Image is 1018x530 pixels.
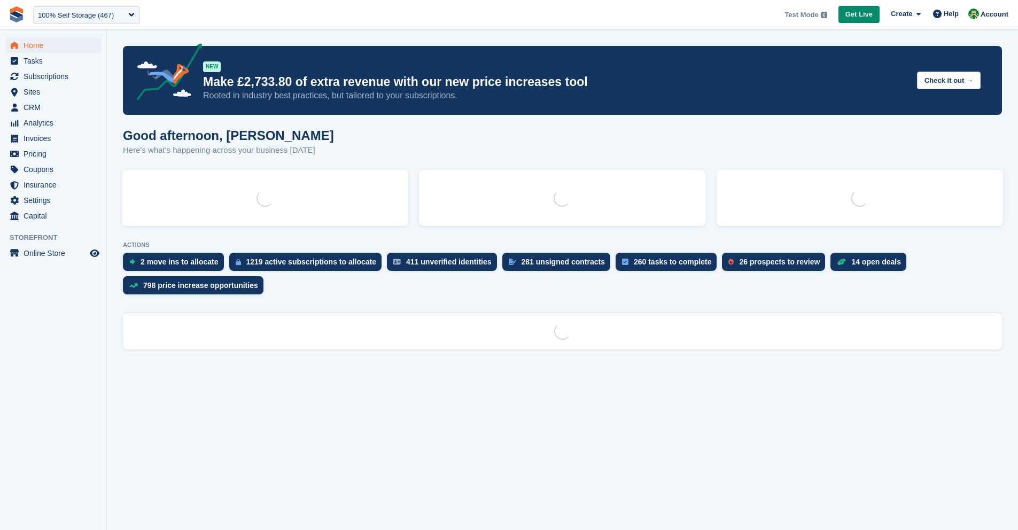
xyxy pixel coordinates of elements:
[981,9,1008,20] span: Account
[24,100,88,115] span: CRM
[10,232,106,243] span: Storefront
[739,258,820,266] div: 26 prospects to review
[387,253,502,276] a: 411 unverified identities
[5,246,101,261] a: menu
[5,208,101,223] a: menu
[830,253,912,276] a: 14 open deals
[5,84,101,99] a: menu
[5,146,101,161] a: menu
[622,259,628,265] img: task-75834270c22a3079a89374b754ae025e5fb1db73e45f91037f5363f120a921f8.svg
[141,258,219,266] div: 2 move ins to allocate
[24,177,88,192] span: Insurance
[24,208,88,223] span: Capital
[129,283,138,288] img: price_increase_opportunities-93ffe204e8149a01c8c9dc8f82e8f89637d9d84a8eef4429ea346261dce0b2c0.svg
[24,115,88,130] span: Analytics
[821,12,827,18] img: icon-info-grey-7440780725fd019a000dd9b08b2336e03edf1995a4989e88bcd33f0948082b44.svg
[891,9,912,19] span: Create
[728,259,734,265] img: prospect-51fa495bee0391a8d652442698ab0144808aea92771e9ea1ae160a38d050c398.svg
[837,258,846,266] img: deal-1b604bf984904fb50ccaf53a9ad4b4a5d6e5aea283cecdc64d6e3604feb123c2.svg
[944,9,959,19] span: Help
[38,10,114,21] div: 100% Self Storage (467)
[236,259,241,266] img: active_subscription_to_allocate_icon-d502201f5373d7db506a760aba3b589e785aa758c864c3986d89f69b8ff3...
[5,177,101,192] a: menu
[784,10,818,20] span: Test Mode
[123,144,334,157] p: Here's what's happening across your business [DATE]
[722,253,830,276] a: 26 prospects to review
[203,90,908,102] p: Rooted in industry best practices, but tailored to your subscriptions.
[9,6,25,22] img: stora-icon-8386f47178a22dfd0bd8f6a31ec36ba5ce8667c1dd55bd0f319d3a0aa187defe.svg
[5,69,101,84] a: menu
[88,247,101,260] a: Preview store
[5,38,101,53] a: menu
[203,74,908,90] p: Make £2,733.80 of extra revenue with our new price increases tool
[246,258,377,266] div: 1219 active subscriptions to allocate
[24,162,88,177] span: Coupons
[5,53,101,68] a: menu
[5,131,101,146] a: menu
[24,84,88,99] span: Sites
[5,193,101,208] a: menu
[123,276,269,300] a: 798 price increase opportunities
[634,258,712,266] div: 260 tasks to complete
[24,146,88,161] span: Pricing
[143,281,258,290] div: 798 price increase opportunities
[838,6,880,24] a: Get Live
[502,253,616,276] a: 281 unsigned contracts
[123,253,229,276] a: 2 move ins to allocate
[616,253,722,276] a: 260 tasks to complete
[128,43,203,104] img: price-adjustments-announcement-icon-8257ccfd72463d97f412b2fc003d46551f7dbcb40ab6d574587a9cd5c0d94...
[123,128,334,143] h1: Good afternoon, [PERSON_NAME]
[24,131,88,146] span: Invoices
[24,193,88,208] span: Settings
[123,241,1002,248] p: ACTIONS
[24,38,88,53] span: Home
[203,61,221,72] div: NEW
[24,69,88,84] span: Subscriptions
[522,258,605,266] div: 281 unsigned contracts
[968,9,979,19] img: Mark Dawson
[406,258,492,266] div: 411 unverified identities
[5,162,101,177] a: menu
[917,72,981,89] button: Check it out →
[851,258,901,266] div: 14 open deals
[5,100,101,115] a: menu
[24,246,88,261] span: Online Store
[229,253,387,276] a: 1219 active subscriptions to allocate
[393,259,401,265] img: verify_identity-adf6edd0f0f0b5bbfe63781bf79b02c33cf7c696d77639b501bdc392416b5a36.svg
[5,115,101,130] a: menu
[24,53,88,68] span: Tasks
[509,259,516,265] img: contract_signature_icon-13c848040528278c33f63329250d36e43548de30e8caae1d1a13099fd9432cc5.svg
[129,259,135,265] img: move_ins_to_allocate_icon-fdf77a2bb77ea45bf5b3d319d69a93e2d87916cf1d5bf7949dd705db3b84f3ca.svg
[845,9,873,20] span: Get Live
